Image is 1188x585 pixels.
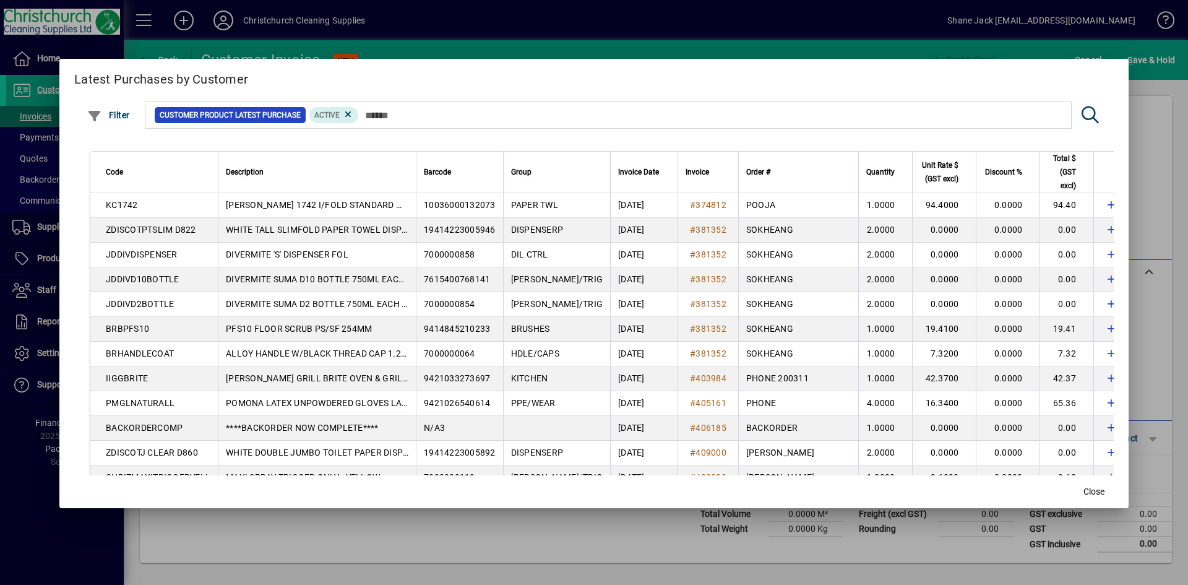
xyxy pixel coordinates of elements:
span: 374812 [695,200,726,210]
span: BACKORDERCOMP [106,423,183,433]
td: [DATE] [610,292,678,317]
span: BRUSHES [511,324,550,334]
span: # [690,299,695,309]
span: Filter [87,110,130,120]
td: 0.0000 [976,342,1039,366]
span: 7000000854 [424,299,475,309]
span: PFS10 FLOOR SCRUB PS/SF 254MM [226,324,372,334]
span: Description [226,165,264,179]
span: 10036000132073 [424,200,496,210]
td: 0.0000 [976,366,1039,391]
td: 0.0000 [976,466,1039,490]
span: PMGLNATURALL [106,398,174,408]
span: PAPER TWL [511,200,558,210]
td: [DATE] [610,267,678,292]
td: 19.41 [1039,317,1093,342]
span: DIVERMITE SUMA D10 BOTTLE 750ML EACH - 730260 [226,274,442,284]
span: # [690,448,695,457]
span: BRHANDLECOAT [106,349,174,358]
span: Total $ (GST excl) [1048,152,1076,193]
td: 1.0000 [858,193,912,218]
span: # [690,225,695,235]
span: PPE/WEAR [511,398,556,408]
span: # [690,274,695,284]
span: DIL CTRL [511,249,548,259]
td: 0.0000 [912,292,976,317]
td: PHONE [738,391,859,416]
span: JDDIVDISPENSER [106,249,178,259]
span: MAXI SPRAY TRIGGER ONLY - YELLOW [226,472,380,482]
a: #403984 [686,371,731,385]
td: 2.0000 [858,267,912,292]
span: 19414223005946 [424,225,496,235]
span: 9421033273697 [424,373,490,383]
td: 2.0000 [858,441,912,466]
td: 65.36 [1039,391,1093,416]
td: 2.0000 [858,292,912,317]
td: 42.37 [1039,366,1093,391]
td: SOKHEANG [738,218,859,243]
td: [DATE] [610,366,678,391]
td: 0.0000 [912,218,976,243]
span: DISPENSERP [511,225,564,235]
a: #374812 [686,198,731,212]
span: 7615400768141 [424,274,490,284]
span: Active [314,111,340,119]
td: 16.3400 [912,391,976,416]
td: 0.0000 [976,416,1039,441]
div: Discount % [984,165,1033,179]
a: #381352 [686,248,731,261]
span: CHRIZMAXITRIGGERYELL [106,472,210,482]
span: ALLOY HANDLE W/BLACK THREAD CAP 1.2M X 22MM [226,349,444,358]
span: 7000000064 [424,349,475,358]
span: JDDIVD10BOTTLE [106,274,179,284]
span: 381352 [695,274,726,284]
span: WHITE TALL SLIMFOLD PAPER TOWEL DISPENSER FOL - D822 (PT:604/1402) [226,225,536,235]
span: [PERSON_NAME] GRILL BRITE OVEN & GRILL CLEANER 5L [DG-C8] [226,373,493,383]
div: Code [106,165,210,179]
td: 0.0000 [976,267,1039,292]
td: SOKHEANG [738,267,859,292]
div: Group [511,165,603,179]
td: 4.0000 [858,391,912,416]
button: Filter [84,104,133,126]
span: # [690,398,695,408]
span: Invoice [686,165,709,179]
span: Unit Rate $ (GST excl) [920,158,958,186]
span: # [690,249,695,259]
span: N/A3 [424,423,445,433]
div: Description [226,165,408,179]
td: [PERSON_NAME] [738,466,859,490]
a: #381352 [686,272,731,286]
span: IIGGBRITE [106,373,148,383]
span: 405161 [695,398,726,408]
td: BACKORDER [738,416,859,441]
td: SOKHEANG [738,243,859,267]
td: [DATE] [610,243,678,267]
span: 7000000858 [424,249,475,259]
span: JDDIVD2BOTTLE [106,299,174,309]
td: 0.00 [1039,267,1093,292]
td: 3.6000 [912,466,976,490]
a: #381352 [686,347,731,360]
td: [DATE] [610,218,678,243]
span: [PERSON_NAME]/TRIG [511,299,603,309]
span: 406185 [695,423,726,433]
span: Close [1083,485,1104,498]
td: 0.0000 [976,193,1039,218]
td: 2.0000 [858,243,912,267]
td: 0.00 [1039,292,1093,317]
td: [DATE] [610,342,678,366]
span: Discount % [985,165,1022,179]
button: Close [1074,481,1114,503]
span: ZDISCOTPTSLIM D822 [106,225,196,235]
mat-chip: Product Activation Status: Active [309,107,359,123]
td: 0.0000 [976,391,1039,416]
div: Total $ (GST excl) [1048,152,1087,193]
span: DIVERMITE 'S' DISPENSER FOL [226,249,348,259]
span: WHITE DOUBLE JUMBO TOILET PAPER DISPENSER FOL - D860 (TR:1100) [226,448,519,457]
td: 0.0000 [912,267,976,292]
td: 1.0000 [858,366,912,391]
td: 2.0000 [858,218,912,243]
td: 19.4100 [912,317,976,342]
